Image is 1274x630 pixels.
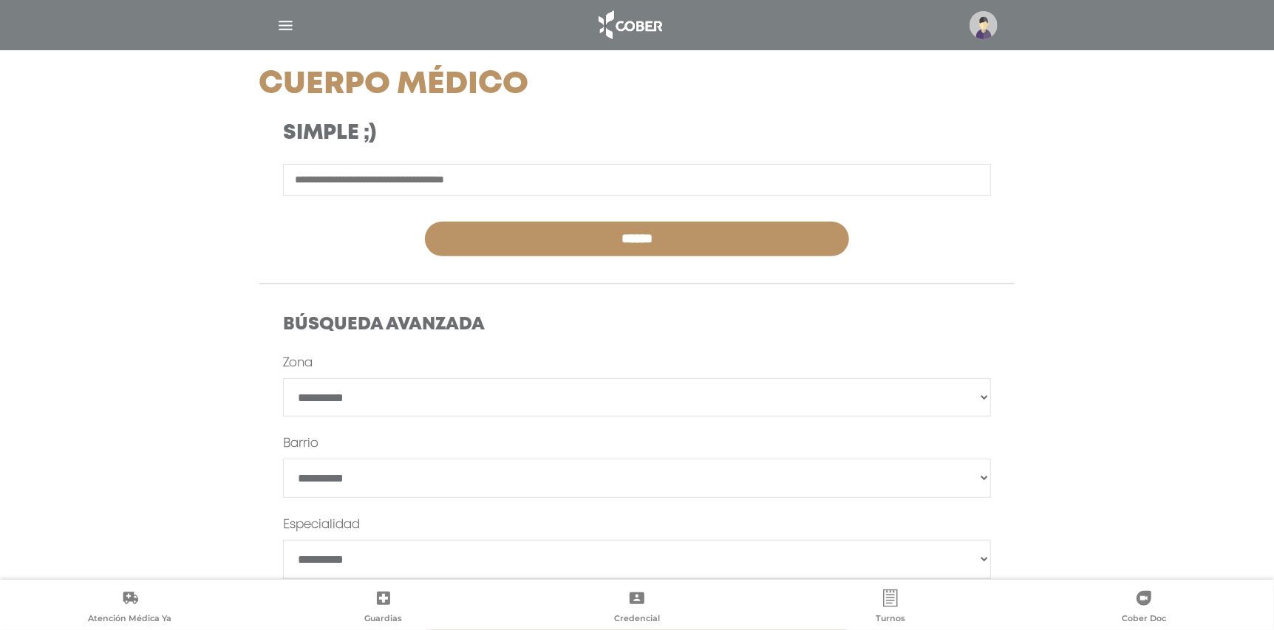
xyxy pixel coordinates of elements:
[876,613,905,626] span: Turnos
[3,589,256,627] a: Atención Médica Ya
[283,435,318,453] label: Barrio
[364,613,402,626] span: Guardias
[283,121,732,146] h3: Simple ;)
[88,613,171,626] span: Atención Médica Ya
[256,589,510,627] a: Guardias
[259,66,756,103] h1: Cuerpo Médico
[590,7,668,43] img: logo_cober_home-white.png
[283,355,313,372] label: Zona
[614,613,660,626] span: Credencial
[510,589,763,627] a: Credencial
[1018,589,1271,627] a: Cober Doc
[276,16,295,35] img: Cober_menu-lines-white.svg
[970,11,998,39] img: profile-placeholder.svg
[283,315,991,336] h4: Búsqueda Avanzada
[283,516,360,534] label: Especialidad
[764,589,1018,627] a: Turnos
[1122,613,1166,626] span: Cober Doc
